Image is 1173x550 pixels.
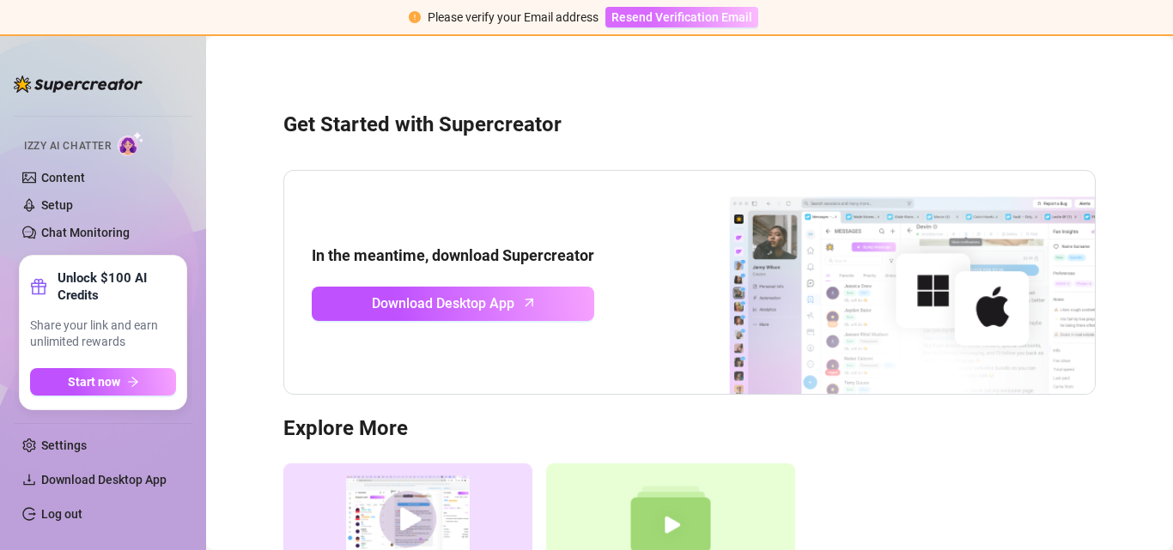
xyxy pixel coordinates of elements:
[30,278,47,295] span: gift
[58,269,176,304] strong: Unlock $100 AI Credits
[312,287,594,321] a: Download Desktop Apparrow-up
[41,171,85,184] a: Content
[14,76,143,93] img: logo-BBDzfeDw.svg
[605,7,758,27] button: Resend Verification Email
[520,293,539,312] span: arrow-up
[283,415,1096,443] h3: Explore More
[666,171,1095,394] img: download app
[41,438,87,452] a: Settings
[409,11,421,23] span: exclamation-circle
[24,138,111,154] span: Izzy AI Chatter
[611,10,752,24] span: Resend Verification Email
[41,473,167,487] span: Download Desktop App
[372,293,514,314] span: Download Desktop App
[127,376,139,388] span: arrow-right
[22,473,36,487] span: download
[30,368,176,396] button: Start nowarrow-right
[41,507,82,521] a: Log out
[30,317,176,351] span: Share your link and earn unlimited rewards
[118,131,144,156] img: AI Chatter
[312,246,594,264] strong: In the meantime, download Supercreator
[283,112,1096,139] h3: Get Started with Supercreator
[68,375,120,389] span: Start now
[428,8,599,27] div: Please verify your Email address
[41,226,130,239] a: Chat Monitoring
[41,198,73,212] a: Setup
